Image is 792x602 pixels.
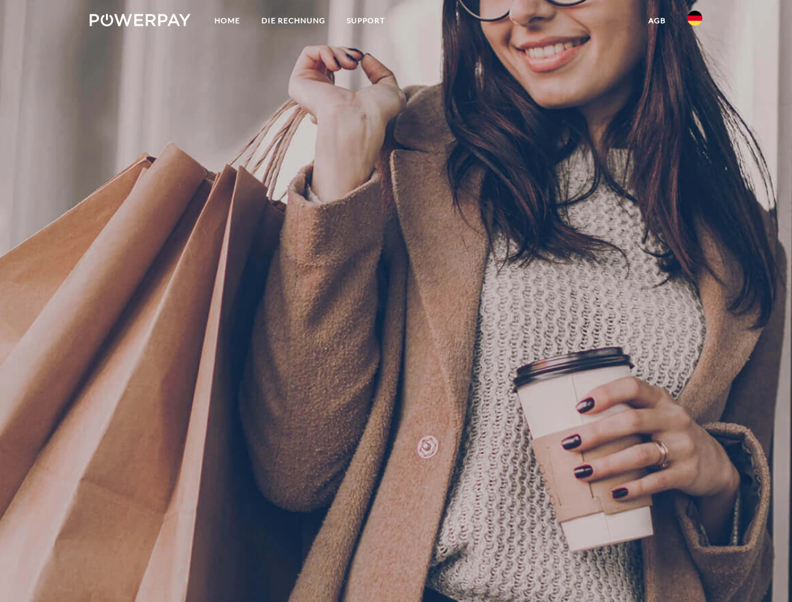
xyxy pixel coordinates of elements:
[251,9,336,32] a: DIE RECHNUNG
[687,11,702,26] img: de
[336,9,396,32] a: SUPPORT
[204,9,251,32] a: Home
[638,9,677,32] a: agb
[90,14,191,26] img: logo-powerpay-white.svg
